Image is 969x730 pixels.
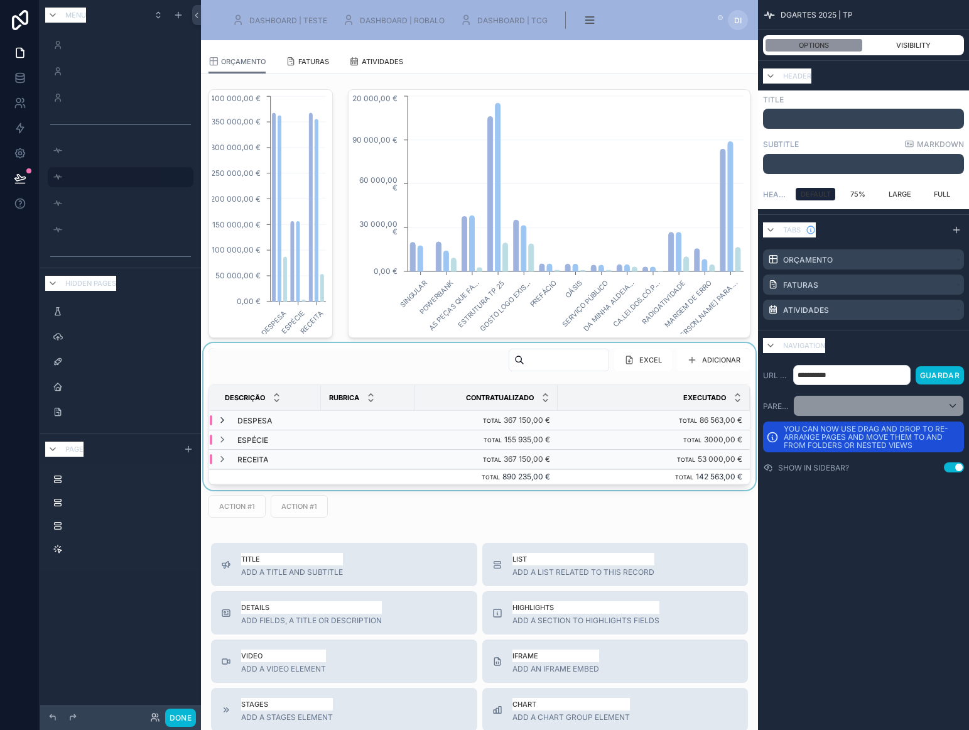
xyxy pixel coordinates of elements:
span: 86 563,00 € [700,415,742,425]
span: Full [934,188,950,200]
button: HighlightsAdd a section to highlights fields [482,591,749,635]
button: Done [165,709,196,727]
span: Visibility [896,39,931,52]
span: Rubrica [329,394,359,402]
span: Contratualizado [466,394,534,402]
small: Total [484,437,502,444]
span: ORÇAMENTO [221,55,266,68]
span: Header [783,70,811,82]
a: Markdown [904,139,964,149]
span: Large [889,188,911,200]
small: Total [675,474,693,481]
label: URL path [763,371,788,379]
span: 890 235,00 € [502,472,550,481]
span: List [512,553,654,565]
span: DASHBOARD | TESTE [249,16,327,25]
label: Parent [763,402,788,410]
span: Navigation [783,339,825,352]
span: Add a section to highlights fields [512,616,659,624]
small: Total [482,474,500,481]
label: Header width [763,190,788,199]
img: App logo [211,20,212,21]
span: Despesa [237,417,273,425]
span: Executado [683,394,726,402]
span: DI [734,16,742,25]
span: Stages [241,698,333,711]
span: 53 000,00 € [698,454,742,464]
span: Default [801,188,831,200]
span: Markdown [917,140,964,148]
span: Details [241,601,382,614]
a: FATURAS [286,50,329,75]
span: Descrição [225,394,265,402]
span: Options [799,39,829,52]
label: Show in sidebar? [778,464,849,472]
button: DetailsAdd fields, a title or description [211,591,477,635]
small: Total [679,417,697,424]
label: ORÇAMENTO [783,256,833,264]
span: Add fields, a title or description [241,616,382,624]
span: DGARTES 2025 | TP [781,11,853,19]
label: FATURAS [783,281,818,289]
button: iframeAdd an iframe embed [482,640,749,683]
span: Hidden pages [65,277,116,290]
button: Guardar [916,366,964,384]
button: TitleAdd a title and subtitle [211,543,477,586]
span: Video [241,650,326,662]
label: ATIVIDADES [783,306,829,314]
span: DASHBOARD | TCG [477,16,548,25]
a: ORÇAMENTO [208,50,266,74]
div: scrollable content [40,464,201,572]
label: Subtitle [763,140,799,148]
small: Total [483,456,501,463]
span: 155 935,00 € [504,435,550,444]
span: FATURAS [298,55,329,68]
span: iframe [512,650,599,662]
span: Add a stages element [241,713,333,721]
div: scrollable content [222,6,718,34]
small: Total [683,437,701,444]
div: scrollable content [763,109,964,129]
span: Espécie [237,436,268,444]
span: 367 150,00 € [504,415,550,425]
span: Tabs [783,224,801,236]
small: Total [677,456,695,463]
a: DASHBOARD | ROBALO [338,9,453,31]
label: Title [763,95,964,104]
span: Add a video element [241,665,326,673]
span: DASHBOARD | ROBALO [360,16,445,25]
span: Title [241,553,343,565]
small: Total [483,417,501,424]
span: Add a chart group element [512,713,630,721]
button: VideoAdd a video element [211,640,477,683]
a: DASHBOARD | TESTE [228,9,336,31]
span: Add a list related to this record [512,568,654,576]
span: Highlights [512,601,659,614]
span: Page [65,443,84,455]
span: Add a title and subtitle [241,568,343,576]
span: 142 563,00 € [696,472,742,481]
span: 75% [850,188,865,200]
span: 3000,00 € [704,435,742,444]
span: ATIVIDADES [362,55,403,68]
p: You can now use drag and drop to re-arrange pages and move them to and from folders or nested views [784,425,961,449]
span: Add an iframe embed [512,665,599,673]
div: scrollable content [763,154,964,174]
span: Receita [237,455,269,464]
a: DASHBOARD | TCG [456,9,556,31]
span: Chart [512,698,630,711]
button: ListAdd a list related to this record [482,543,749,586]
span: Menu [65,9,86,21]
a: ATIVIDADES [349,50,403,75]
span: 367 150,00 € [504,454,550,464]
